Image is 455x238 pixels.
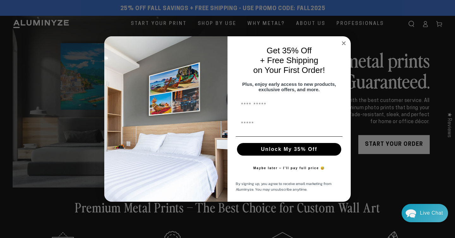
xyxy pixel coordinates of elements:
[242,81,336,92] span: Plus, enjoy early access to new products, exclusive offers, and more.
[237,143,341,156] button: Unlock My 35% Off
[267,46,312,55] span: Get 35% Off
[250,162,328,175] button: Maybe later – I’ll pay full price 😅
[104,36,227,202] img: 728e4f65-7e6c-44e2-b7d1-0292a396982f.jpeg
[253,65,325,75] span: on Your First Order!
[236,136,343,137] img: underline
[340,39,348,47] button: Close dialog
[260,56,318,65] span: + Free Shipping
[402,204,448,222] div: Chat widget toggle
[420,204,443,222] div: Contact Us Directly
[236,181,331,192] span: By signing up, you agree to receive email marketing from Aluminyze. You may unsubscribe anytime.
